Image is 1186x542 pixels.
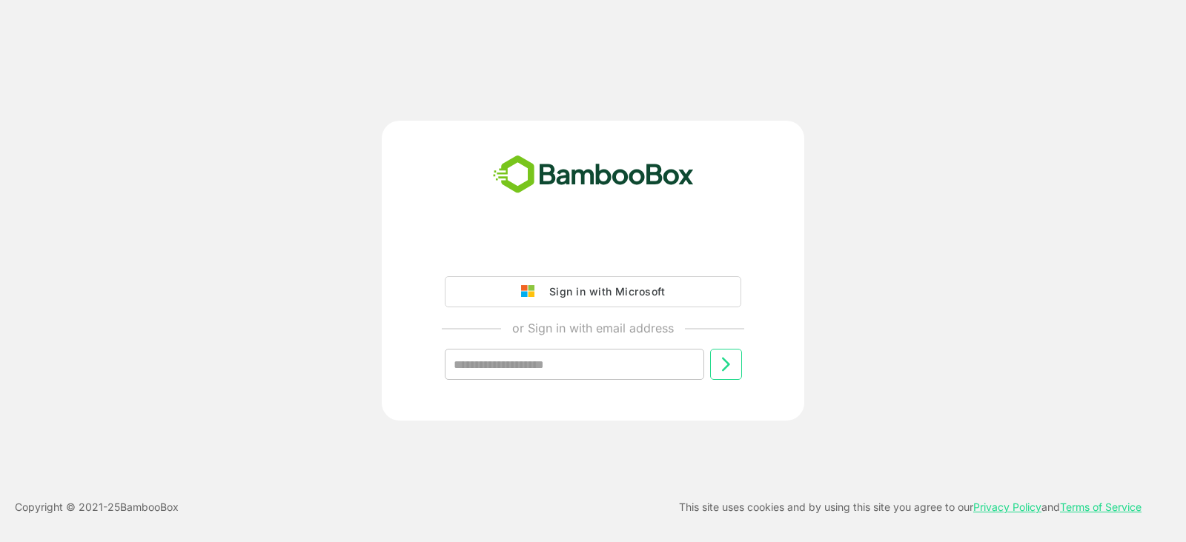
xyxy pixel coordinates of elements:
[973,501,1041,513] a: Privacy Policy
[512,319,674,337] p: or Sign in with email address
[542,282,665,301] div: Sign in with Microsoft
[445,276,741,307] button: Sign in with Microsoft
[15,498,179,516] p: Copyright © 2021- 25 BambooBox
[521,285,542,298] img: google
[485,150,702,199] img: bamboobox
[1060,501,1142,513] a: Terms of Service
[679,498,1142,516] p: This site uses cookies and by using this site you agree to our and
